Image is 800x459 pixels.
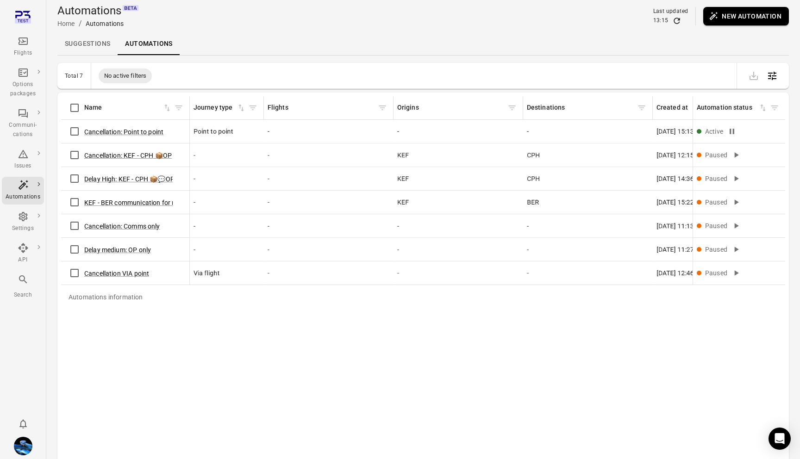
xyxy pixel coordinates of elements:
[705,127,723,136] div: Active
[375,101,389,115] button: Filter by flights
[763,67,781,85] button: Open table configuration
[527,103,635,113] div: Destinations
[527,268,649,278] div: -
[697,103,758,113] div: Automation status
[705,150,727,160] div: Paused
[84,103,172,113] div: Sort by name in ascending order
[703,7,789,25] button: New automation
[194,245,260,254] div: -
[656,127,694,136] span: [DATE] 15:13
[656,174,694,183] span: [DATE] 14:36
[99,71,152,81] span: No active filters
[268,198,390,207] div: -
[6,121,40,139] div: Communi-cations
[672,16,681,25] button: Refresh data
[6,255,40,265] div: API
[527,198,539,207] span: BER
[268,103,375,113] div: Flights
[744,71,763,80] span: Please make a selection to export
[194,103,246,113] div: Sort by journey type in ascending order
[194,198,260,207] div: -
[84,151,172,160] button: Cancellation: KEF - CPH 📦OP
[397,127,519,136] div: -
[653,7,688,16] div: Last updated
[397,198,409,207] span: KEF
[2,105,44,142] a: Communi-cations
[61,285,150,309] div: Automations information
[194,103,246,113] span: Journey type
[268,174,390,183] div: -
[84,127,163,136] button: Cancellation: Point to point
[6,80,40,99] div: Options packages
[697,103,768,113] span: Automation status
[84,269,149,278] button: Cancellation VIA point
[14,415,32,433] button: Notifications
[397,221,519,230] div: -
[697,103,768,113] div: Sort by automation status in ascending order
[656,150,694,160] span: [DATE] 12:15
[194,103,237,113] div: Journey type
[527,221,649,230] div: -
[656,221,694,230] span: [DATE] 11:13
[505,101,519,115] button: Filter by origins
[194,268,220,278] span: Via flight
[729,242,743,256] button: Activate
[656,103,732,113] div: Sort by created at in descending order
[194,127,233,136] span: Point to point
[57,20,75,27] a: Home
[246,101,260,115] button: Filter by journey type
[79,18,82,29] li: /
[397,150,409,160] span: KEF
[635,101,649,115] button: Filter by destinations
[527,174,540,183] span: CPH
[653,16,669,25] div: 13:15
[729,172,743,186] button: Activate
[705,174,727,183] div: Paused
[6,291,40,300] div: Search
[84,222,160,231] button: Cancellation: Comms only
[2,208,44,236] a: Settings
[2,177,44,205] a: Automations
[725,124,739,138] button: Pause
[656,198,694,207] span: [DATE] 15:22
[84,174,198,184] button: Delay High: KEF - CPH 📦💬OP+Comm
[769,428,791,450] div: Open Intercom Messenger
[57,33,789,55] nav: Local navigation
[656,245,694,254] span: [DATE] 11:27
[268,245,390,254] div: -
[172,101,186,115] button: Filter by name
[84,103,172,113] span: Name
[2,146,44,174] a: Issues
[86,19,124,28] div: Automations
[194,150,260,160] div: -
[729,195,743,209] button: Activate
[729,219,743,233] button: Activate
[2,33,44,61] a: Flights
[118,33,180,55] a: Automations
[705,198,727,207] div: Paused
[705,221,727,230] div: Paused
[268,127,390,136] div: -
[10,433,36,459] button: Daníel Benediktsson
[397,268,519,278] div: -
[194,174,260,183] div: -
[527,127,649,136] div: -
[2,240,44,267] a: API
[6,161,40,171] div: Issues
[397,245,519,254] div: -
[705,268,727,278] div: Paused
[65,73,83,79] div: Total 7
[57,18,124,29] nav: Breadcrumbs
[656,103,723,113] div: Created at
[57,3,121,18] h1: Automations
[397,103,505,113] div: Origins
[6,192,40,202] div: Automations
[527,245,649,254] div: -
[2,64,44,101] a: Options packages
[705,245,727,254] div: Paused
